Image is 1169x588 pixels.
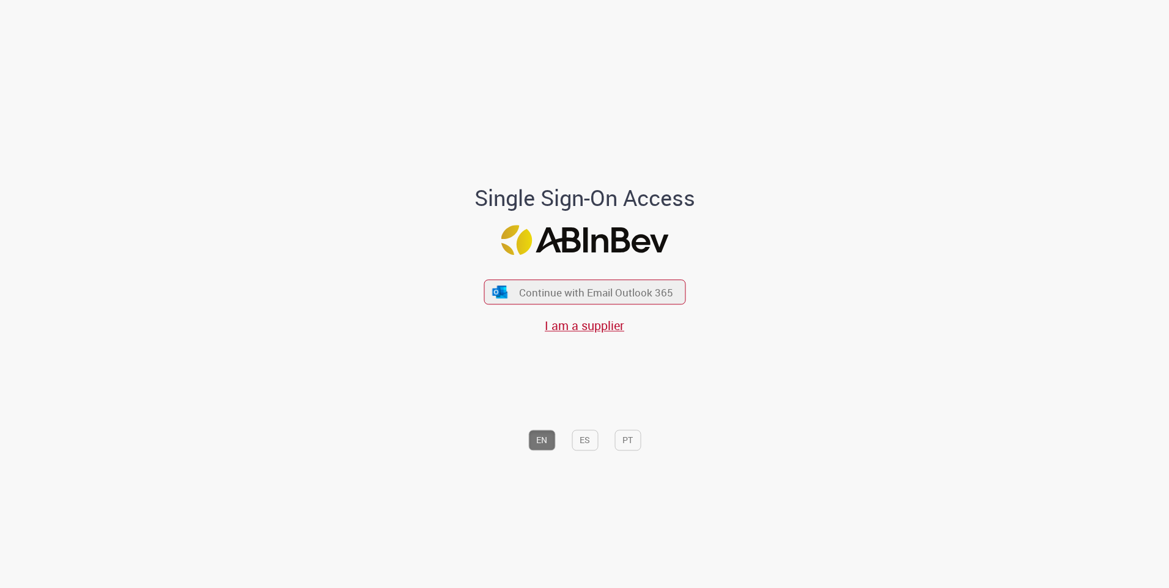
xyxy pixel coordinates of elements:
span: Continue with Email Outlook 365 [519,285,673,300]
a: I am a supplier [545,318,624,334]
h1: Single Sign-On Access [415,186,754,211]
button: ícone Azure/Microsoft 360 Continue with Email Outlook 365 [484,279,685,304]
img: Logo ABInBev [501,225,668,255]
button: PT [614,430,641,450]
button: ES [572,430,598,450]
button: EN [528,430,555,450]
img: ícone Azure/Microsoft 360 [492,285,509,298]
